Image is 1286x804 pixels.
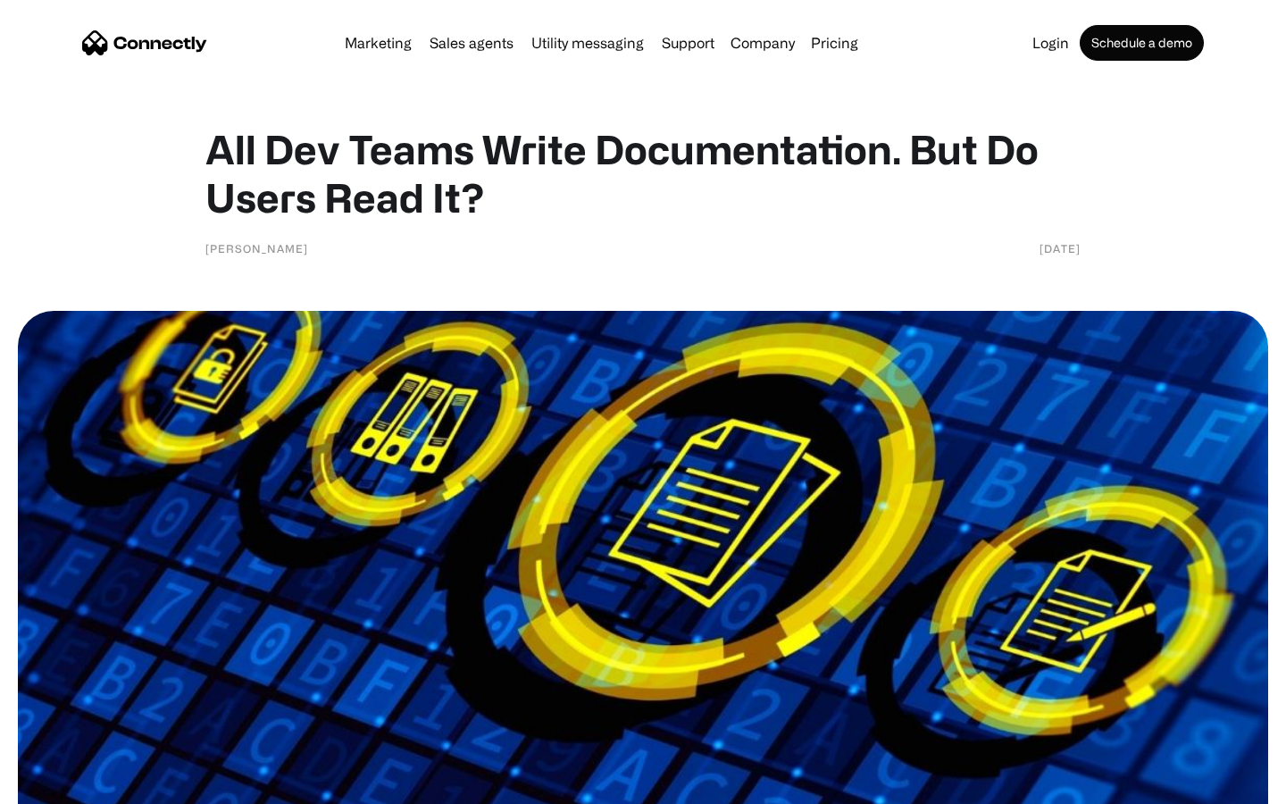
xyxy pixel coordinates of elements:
[1025,36,1076,50] a: Login
[804,36,865,50] a: Pricing
[524,36,651,50] a: Utility messaging
[36,773,107,798] ul: Language list
[205,125,1081,222] h1: All Dev Teams Write Documentation. But Do Users Read It?
[655,36,722,50] a: Support
[338,36,419,50] a: Marketing
[422,36,521,50] a: Sales agents
[18,773,107,798] aside: Language selected: English
[1040,239,1081,257] div: [DATE]
[205,239,308,257] div: [PERSON_NAME]
[1080,25,1204,61] a: Schedule a demo
[731,30,795,55] div: Company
